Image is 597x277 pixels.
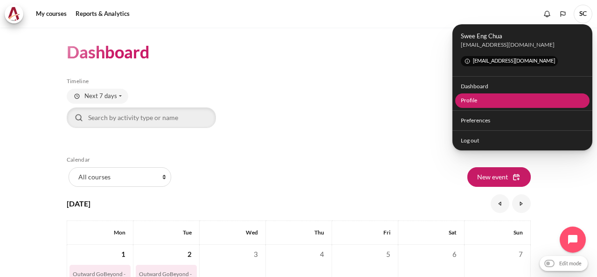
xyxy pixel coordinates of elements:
span: 7 [514,247,528,261]
a: Monday, 1 September events [117,250,131,258]
span: 2 [183,247,197,261]
button: Filter timeline by date [67,89,128,104]
span: SC [574,5,592,23]
h5: Calendar [67,156,531,163]
span: Mon [114,229,125,236]
span: 5 [382,247,396,261]
span: Sun [514,229,523,236]
div: Show notification window with no new notifications [540,7,554,21]
button: New event [467,167,531,187]
a: Reports & Analytics [72,5,133,23]
a: My courses [33,5,70,23]
span: Sat [449,229,457,236]
span: 6 [448,247,462,261]
span: 3 [249,247,263,261]
h1: Dashboard [67,41,150,63]
span: [EMAIL_ADDRESS][DOMAIN_NAME] [461,56,558,66]
span: New event [477,172,508,182]
span: Thu [314,229,324,236]
a: Profile [455,93,590,108]
div: sechua@zuelligpharma.com [461,41,584,49]
a: User menu [574,5,592,23]
span: Fri [383,229,390,236]
span: Wed [246,229,258,236]
img: Architeck [7,7,21,21]
a: Dashboard [455,79,590,93]
span: Swee Eng Chua [461,31,584,41]
a: Architeck Architeck [5,5,28,23]
div: User menu [452,24,592,150]
span: 1 [117,247,131,261]
h5: Timeline [67,78,531,85]
span: 4 [315,247,329,261]
span: Next 7 days [84,92,117,101]
a: Log out [455,134,590,148]
a: Tuesday, 2 September events [183,250,197,258]
input: Search by activity type or name [67,107,216,128]
a: Preferences [455,114,590,128]
span: Tue [183,229,192,236]
h4: [DATE] [67,198,90,209]
button: Languages [556,7,570,21]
